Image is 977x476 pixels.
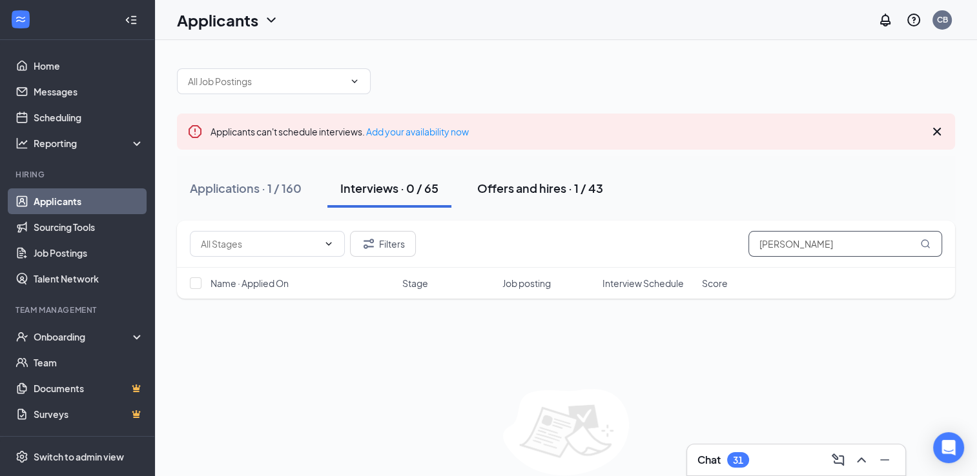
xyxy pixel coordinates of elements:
[190,180,302,196] div: Applications · 1 / 160
[34,330,133,343] div: Onboarding
[34,401,144,427] a: SurveysCrown
[34,375,144,401] a: DocumentsCrown
[187,124,203,139] svg: Error
[929,124,945,139] svg: Cross
[177,9,258,31] h1: Applicants
[851,450,872,470] button: ChevronUp
[14,13,27,26] svg: WorkstreamLogo
[34,79,144,104] a: Messages
[34,188,144,214] a: Applicants
[906,12,921,28] svg: QuestionInfo
[201,237,318,251] input: All Stages
[937,14,948,25] div: CB
[34,240,144,266] a: Job Postings
[324,239,334,249] svg: ChevronDown
[874,450,895,470] button: Minimize
[188,74,344,88] input: All Job Postings
[211,277,289,290] span: Name · Applied On
[15,137,28,150] svg: Analysis
[502,277,551,290] span: Job posting
[697,453,721,467] h3: Chat
[933,432,964,463] div: Open Intercom Messenger
[34,350,144,375] a: Team
[503,389,629,475] img: empty-state
[34,104,144,130] a: Scheduling
[34,214,144,240] a: Sourcing Tools
[211,126,469,137] span: Applicants can't schedule interviews.
[877,452,892,468] svg: Minimize
[702,277,728,290] span: Score
[350,231,416,257] button: Filter Filters
[830,452,846,468] svg: ComposeMessage
[34,266,144,292] a: Talent Network
[828,450,848,470] button: ComposeMessage
[125,14,138,26] svg: Collapse
[602,277,683,290] span: Interview Schedule
[263,12,279,28] svg: ChevronDown
[366,126,469,137] a: Add your availability now
[402,277,428,290] span: Stage
[920,239,931,249] svg: MagnifyingGlass
[361,236,376,252] svg: Filter
[349,76,360,86] svg: ChevronDown
[878,12,893,28] svg: Notifications
[34,53,144,79] a: Home
[15,169,141,180] div: Hiring
[340,180,438,196] div: Interviews · 0 / 65
[15,304,141,315] div: Team Management
[854,452,869,468] svg: ChevronUp
[748,231,942,257] input: Search in interviews
[477,180,603,196] div: Offers and hires · 1 / 43
[34,450,124,463] div: Switch to admin view
[15,450,28,463] svg: Settings
[34,137,145,150] div: Reporting
[733,455,743,466] div: 31
[15,330,28,343] svg: UserCheck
